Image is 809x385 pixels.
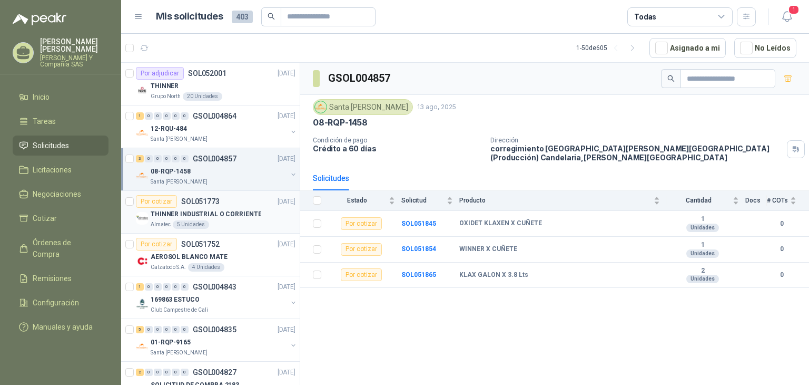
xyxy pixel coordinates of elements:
[33,213,57,224] span: Cotizar
[417,102,456,112] p: 13 ago, 2025
[278,239,295,249] p: [DATE]
[193,283,236,291] p: GSOL004843
[181,198,220,205] p: SOL051773
[328,190,401,211] th: Estado
[13,87,108,107] a: Inicio
[151,92,181,101] p: Grupo North
[278,197,295,207] p: [DATE]
[172,369,180,376] div: 0
[459,219,542,228] b: OXIDET KLAXEN X CUÑETE
[634,11,656,23] div: Todas
[278,368,295,378] p: [DATE]
[33,188,81,200] span: Negociaciones
[136,255,149,267] img: Company Logo
[136,110,298,143] a: 1 0 0 0 0 0 GSOL004864[DATE] Company Logo12-RQU-484Santa [PERSON_NAME]
[767,244,796,254] b: 0
[193,112,236,120] p: GSOL004864
[278,69,295,79] p: [DATE]
[232,11,253,23] span: 403
[173,220,209,229] div: 5 Unidades
[151,306,208,314] p: Club Campestre de Cali
[145,369,153,376] div: 0
[788,5,800,15] span: 1
[154,326,162,333] div: 0
[136,212,149,225] img: Company Logo
[777,7,796,26] button: 1
[172,155,180,162] div: 0
[181,369,189,376] div: 0
[268,13,275,20] span: search
[151,124,187,134] p: 12-RQU-484
[145,155,153,162] div: 0
[459,197,652,204] span: Producto
[649,38,726,58] button: Asignado a mi
[734,38,796,58] button: No Leídos
[163,283,171,291] div: 0
[154,112,162,120] div: 0
[576,40,641,56] div: 1 - 50 de 605
[341,268,382,281] div: Por cotizar
[145,112,153,120] div: 0
[154,369,162,376] div: 0
[666,215,739,224] b: 1
[328,70,392,86] h3: GSOL004857
[666,197,731,204] span: Cantidad
[136,326,144,333] div: 5
[490,144,783,162] p: corregimiento [GEOGRAPHIC_DATA][PERSON_NAME][GEOGRAPHIC_DATA] (Producción) Candelaria , [PERSON_N...
[136,155,144,162] div: 3
[401,271,436,278] a: SOL051865
[154,283,162,291] div: 0
[767,190,809,211] th: # COTs
[121,234,300,276] a: Por cotizarSOL051752[DATE] Company LogoAEROSOL BLANCO MATECalzatodo S.A.4 Unidades
[136,127,149,139] img: Company Logo
[328,197,387,204] span: Estado
[667,75,675,82] span: search
[151,135,208,143] p: Santa [PERSON_NAME]
[156,9,223,24] h1: Mis solicitudes
[136,195,177,208] div: Por cotizar
[121,191,300,234] a: Por cotizarSOL051773[DATE] Company LogoTHINNER INDUSTRIAL O CORRIENTEAlmatec5 Unidades
[181,112,189,120] div: 0
[13,136,108,156] a: Solicitudes
[278,111,295,121] p: [DATE]
[121,63,300,105] a: Por adjudicarSOL052001[DATE] Company LogoTHINNERGrupo North20 Unidades
[172,283,180,291] div: 0
[13,208,108,228] a: Cotizar
[154,155,162,162] div: 0
[666,241,739,249] b: 1
[313,99,413,115] div: Santa [PERSON_NAME]
[315,101,327,113] img: Company Logo
[136,67,184,80] div: Por adjudicar
[151,263,186,272] p: Calzatodo S.A.
[151,178,208,186] p: Santa [PERSON_NAME]
[401,220,436,227] b: SOL051845
[13,268,108,288] a: Remisiones
[163,155,171,162] div: 0
[172,112,180,120] div: 0
[666,190,745,211] th: Cantidad
[13,233,108,264] a: Órdenes de Compra
[151,252,228,262] p: AEROSOL BLANCO MATE
[767,197,788,204] span: # COTs
[401,197,445,204] span: Solicitud
[136,369,144,376] div: 2
[313,172,349,184] div: Solicitudes
[136,84,149,97] img: Company Logo
[33,91,50,103] span: Inicio
[13,111,108,131] a: Tareas
[341,243,382,256] div: Por cotizar
[193,155,236,162] p: GSOL004857
[459,245,517,254] b: WINNER X CUÑETE
[401,245,436,253] a: SOL051854
[13,293,108,313] a: Configuración
[181,155,189,162] div: 0
[183,92,222,101] div: 20 Unidades
[136,340,149,353] img: Company Logo
[33,164,72,176] span: Licitaciones
[193,369,236,376] p: GSOL004827
[686,249,719,258] div: Unidades
[145,283,153,291] div: 0
[136,112,144,120] div: 1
